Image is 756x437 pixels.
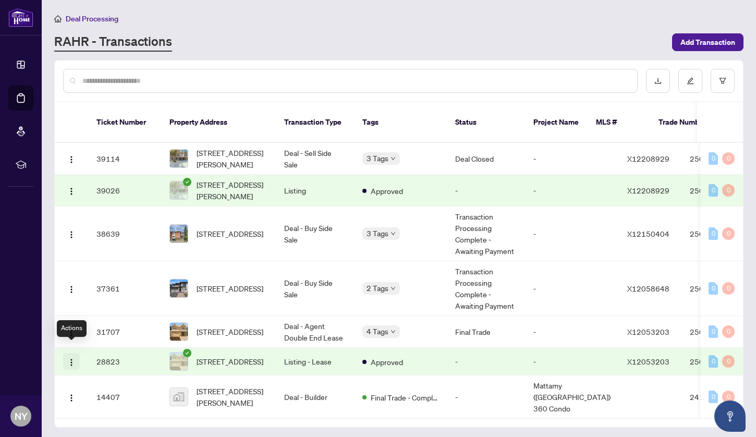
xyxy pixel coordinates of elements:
td: - [525,143,619,175]
th: Ticket Number [88,102,161,143]
span: X12053203 [627,327,669,336]
th: Transaction Type [276,102,354,143]
span: [STREET_ADDRESS] [197,356,263,367]
td: - [525,348,619,375]
img: Logo [67,187,76,196]
span: down [391,329,396,334]
span: down [391,286,396,291]
button: filter [711,69,735,93]
td: Transaction Processing Complete - Awaiting Payment [447,207,525,261]
div: 0 [722,152,735,165]
img: logo [8,8,33,27]
img: Logo [67,394,76,402]
div: 0 [709,391,718,403]
td: 31707 [88,316,161,348]
th: Status [447,102,525,143]
th: Property Address [161,102,276,143]
td: 2417961 [681,375,754,419]
button: download [646,69,670,93]
td: Mattamy ([GEOGRAPHIC_DATA]) 360 Condo [525,375,619,419]
td: - [447,375,525,419]
span: X12058648 [627,284,669,293]
span: Approved [371,185,403,197]
button: Logo [63,225,80,242]
span: [STREET_ADDRESS][PERSON_NAME] [197,385,267,408]
img: thumbnail-img [170,323,188,341]
span: Deal Processing [66,14,118,23]
span: 4 Tags [367,325,388,337]
div: 0 [722,227,735,240]
td: Transaction Processing Complete - Awaiting Payment [447,261,525,316]
span: X12208929 [627,186,669,195]
div: 0 [709,227,718,240]
div: 0 [722,184,735,197]
div: Actions [57,320,87,337]
span: 2 Tags [367,282,388,294]
span: [STREET_ADDRESS][PERSON_NAME] [197,179,267,202]
td: Deal - Builder [276,375,354,419]
button: Logo [63,389,80,405]
span: check-circle [183,349,191,357]
td: - [525,207,619,261]
span: Add Transaction [680,34,735,51]
span: down [391,231,396,236]
span: download [654,77,662,84]
div: 0 [722,282,735,295]
button: Open asap [714,400,746,432]
div: 0 [709,152,718,165]
div: 0 [709,282,718,295]
img: thumbnail-img [170,181,188,199]
td: 28823 [88,348,161,375]
th: MLS # [588,102,650,143]
td: - [447,348,525,375]
div: 0 [709,184,718,197]
button: edit [678,69,702,93]
td: Deal - Buy Side Sale [276,261,354,316]
td: - [525,175,619,207]
td: Listing - Lease [276,348,354,375]
span: edit [687,77,694,84]
th: Project Name [525,102,588,143]
img: Logo [67,358,76,367]
td: 2508196 [681,175,754,207]
td: 39114 [88,143,161,175]
td: Deal - Agent Double End Lease [276,316,354,348]
span: Final Trade - Completed [371,392,438,403]
span: 3 Tags [367,152,388,164]
div: 0 [722,391,735,403]
div: 0 [722,355,735,368]
td: - [525,316,619,348]
button: Add Transaction [672,33,743,51]
td: Deal - Buy Side Sale [276,207,354,261]
td: 14407 [88,375,161,419]
span: down [391,156,396,161]
span: [STREET_ADDRESS] [197,228,263,239]
span: Approved [371,356,403,368]
span: X12150404 [627,229,669,238]
td: 38639 [88,207,161,261]
td: Deal - Sell Side Sale [276,143,354,175]
div: 0 [722,325,735,338]
td: Deal Closed [447,143,525,175]
img: Logo [67,230,76,239]
span: [STREET_ADDRESS] [197,283,263,294]
span: NY [15,409,28,423]
span: X12053203 [627,357,669,366]
span: X12208929 [627,154,669,163]
img: thumbnail-img [170,225,188,242]
td: Listing [276,175,354,207]
td: 2508211 [681,261,754,316]
div: 0 [709,325,718,338]
td: - [525,261,619,316]
button: Logo [63,280,80,297]
td: Final Trade [447,316,525,348]
td: 37361 [88,261,161,316]
th: Tags [354,102,447,143]
img: Logo [67,285,76,294]
td: 2504739 [681,316,754,348]
img: thumbnail-img [170,388,188,406]
span: home [54,15,62,22]
td: 2508196 [681,143,754,175]
img: thumbnail-img [170,280,188,297]
span: filter [719,77,726,84]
